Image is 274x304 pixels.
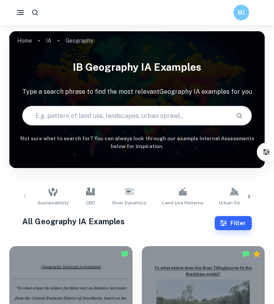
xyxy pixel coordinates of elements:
h1: IB Geography IA examples [9,56,265,78]
input: E.g. pattern of land use, landscapes, urban sprawl... [23,105,230,127]
span: Sustainability [37,199,69,206]
h6: Not sure what to search for? You can always look through our example Internal Assessments below f... [9,135,265,151]
img: Marked [242,250,250,258]
span: Urban Stress [219,199,249,206]
span: Land Use Patterns [162,199,203,206]
a: IA [46,35,51,46]
h1: All Geography IA Examples [22,216,215,227]
img: Marked [121,250,129,258]
button: Filter [215,216,252,230]
span: CBD [86,199,95,206]
div: Premium [253,250,261,258]
p: Geography [65,36,93,45]
button: MJ [233,5,249,20]
h6: MJ [237,8,246,17]
a: Home [17,35,32,46]
p: Type a search phrase to find the most relevant Geography IA examples for you [9,87,265,97]
span: River Dynamics [112,199,147,206]
button: Filter [258,144,274,160]
button: Search [233,109,246,122]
